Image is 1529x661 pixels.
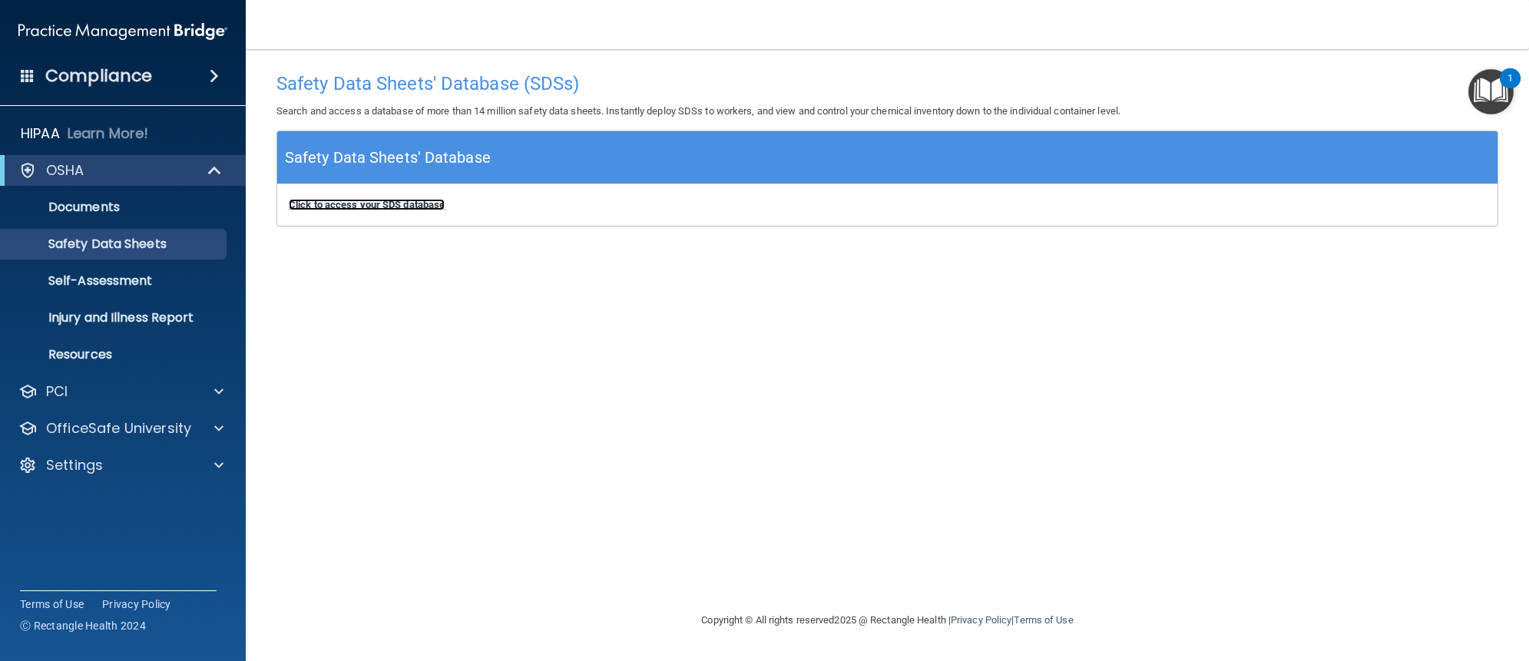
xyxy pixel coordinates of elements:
[1014,614,1073,626] a: Terms of Use
[46,161,84,180] p: OSHA
[20,597,84,612] a: Terms of Use
[18,161,223,180] a: OSHA
[102,597,171,612] a: Privacy Policy
[276,102,1498,121] p: Search and access a database of more than 14 million safety data sheets. Instantly deploy SDSs to...
[285,144,491,171] h5: Safety Data Sheets' Database
[18,382,223,401] a: PCI
[21,124,60,143] p: HIPAA
[10,347,220,362] p: Resources
[20,618,146,633] span: Ⓒ Rectangle Health 2024
[46,456,103,474] p: Settings
[276,74,1498,94] h4: Safety Data Sheets' Database (SDSs)
[18,419,223,438] a: OfficeSafe University
[68,124,149,143] p: Learn More!
[607,596,1168,645] div: Copyright © All rights reserved 2025 @ Rectangle Health | |
[18,16,227,47] img: PMB logo
[10,310,220,326] p: Injury and Illness Report
[1507,78,1513,98] div: 1
[46,382,68,401] p: PCI
[45,65,152,87] h4: Compliance
[10,273,220,289] p: Self-Assessment
[10,236,220,252] p: Safety Data Sheets
[1468,69,1514,114] button: Open Resource Center, 1 new notification
[18,456,223,474] a: Settings
[10,200,220,215] p: Documents
[46,419,191,438] p: OfficeSafe University
[951,614,1011,626] a: Privacy Policy
[289,199,445,210] a: Click to access your SDS database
